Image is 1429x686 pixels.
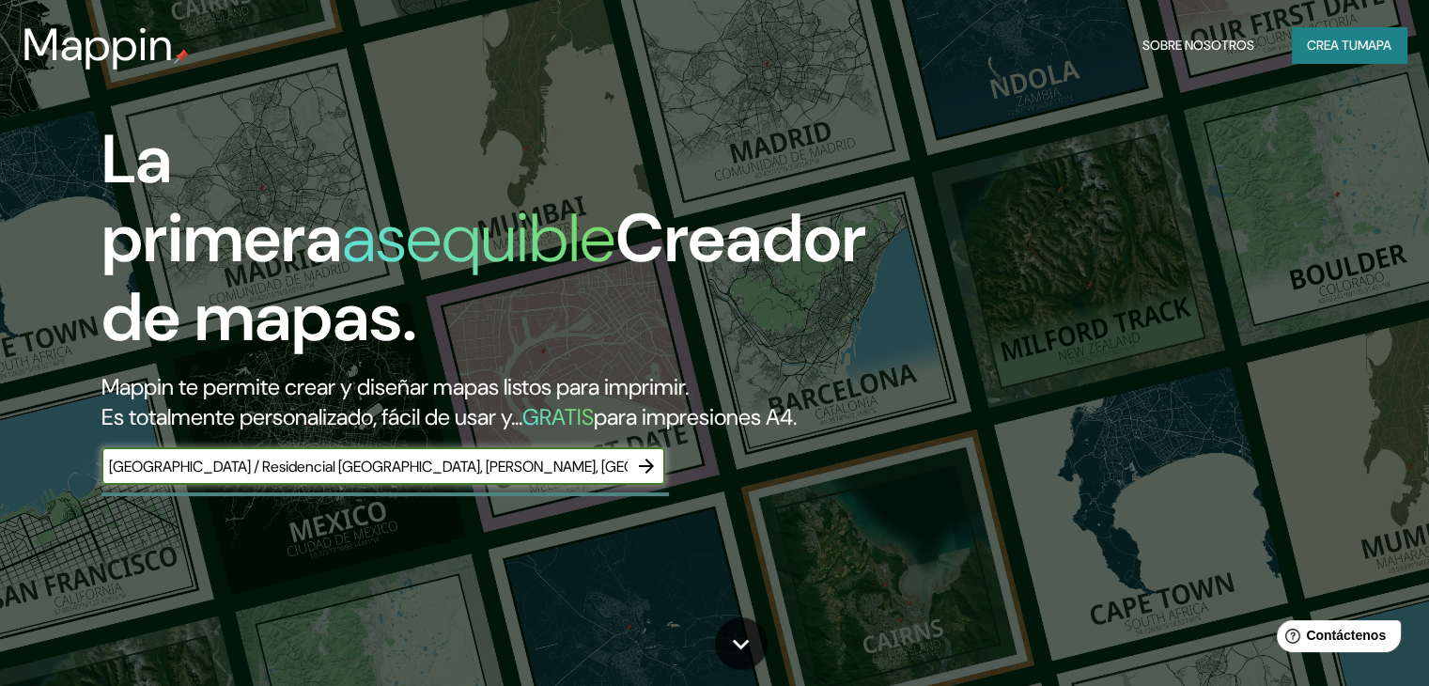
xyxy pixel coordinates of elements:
font: para impresiones A4. [594,402,797,431]
img: pin de mapeo [174,49,189,64]
font: GRATIS [522,402,594,431]
font: asequible [342,195,615,282]
font: La primera [101,116,342,282]
font: Creador de mapas. [101,195,866,361]
font: Sobre nosotros [1142,37,1254,54]
font: mapa [1358,37,1391,54]
button: Sobre nosotros [1135,27,1262,63]
font: Mappin te permite crear y diseñar mapas listos para imprimir. [101,372,689,401]
font: Mappin [23,15,174,74]
iframe: Lanzador de widgets de ayuda [1262,613,1408,665]
font: Crea tu [1307,37,1358,54]
input: Elige tu lugar favorito [101,456,628,477]
font: Es totalmente personalizado, fácil de usar y... [101,402,522,431]
button: Crea tumapa [1292,27,1406,63]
